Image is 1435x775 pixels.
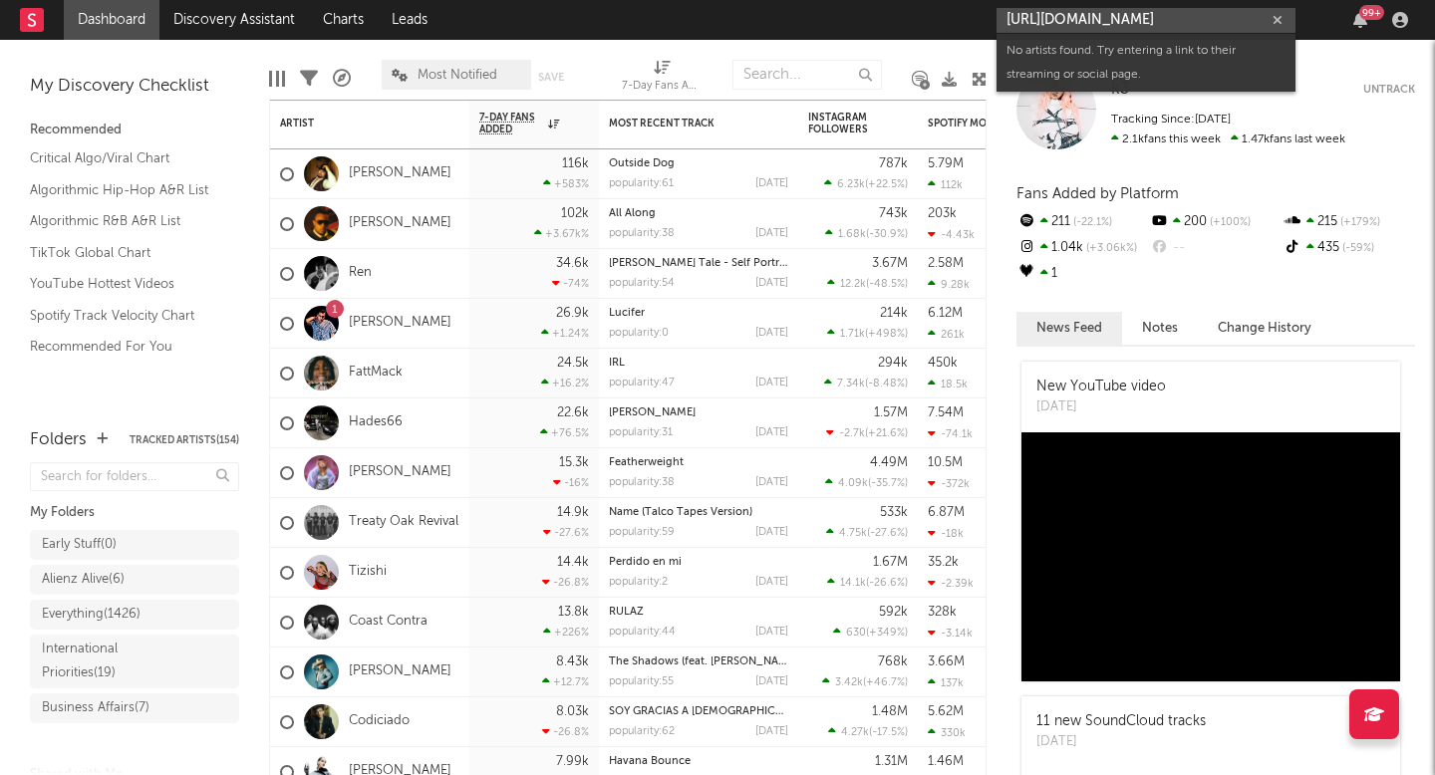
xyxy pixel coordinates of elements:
div: -4.43k [928,228,975,241]
span: +100 % [1207,217,1251,228]
div: [DATE] [1036,732,1206,752]
a: Algorithmic R&B A&R List [30,210,219,232]
div: [DATE] [755,278,788,289]
div: 7-Day Fans Added (7-Day Fans Added) [622,50,702,108]
button: Change History [1198,312,1331,345]
div: 7.54M [928,406,964,419]
div: ( ) [825,227,908,240]
div: Vincent's Tale - Self Portrait [609,258,788,269]
span: 1.47k fans last week [1111,133,1345,145]
div: Spotify Monthly Listeners [928,118,1077,129]
div: 768k [878,655,908,668]
div: -74 % [552,277,589,290]
a: TikTok Global Chart [30,242,219,264]
span: 4.27k [841,727,869,738]
div: 533k [880,506,908,519]
div: ( ) [826,526,908,539]
div: [DATE] [755,427,788,438]
div: 34.6k [556,257,589,270]
div: [DATE] [755,726,788,737]
div: 1.46M [928,755,964,768]
div: 9.28k [928,278,970,291]
a: Critical Algo/Viral Chart [30,147,219,169]
div: ( ) [824,377,908,389]
span: +22.5 % [868,179,905,190]
div: 214k [880,307,908,320]
span: +349 % [869,628,905,639]
a: Havana Bounce [609,756,691,767]
a: Lucifer [609,308,645,319]
div: [DATE] [1036,397,1166,417]
div: 3.67M [872,257,908,270]
input: Search... [732,60,882,90]
div: popularity: 0 [609,328,669,339]
div: RULAZ [609,607,788,618]
a: [PERSON_NAME] [609,407,696,418]
span: -27.6 % [870,528,905,539]
button: Save [538,72,564,83]
span: -48.5 % [869,279,905,290]
a: Everything(1426) [30,600,239,630]
div: popularity: 61 [609,178,674,189]
div: 8.03k [556,705,589,718]
div: -74.1k [928,427,973,440]
div: 787k [879,157,908,170]
span: +46.7 % [866,677,905,688]
div: -2.39k [928,577,974,590]
a: [PERSON_NAME] [349,315,451,332]
a: The Shadows (feat. [PERSON_NAME]) [609,656,800,667]
div: 99 + [1359,5,1384,20]
div: International Priorities ( 19 ) [42,638,182,685]
div: -3.14k [928,627,973,640]
span: Tracking Since: [DATE] [1111,114,1231,126]
a: Perdido en mi [609,557,682,568]
div: 26.9k [556,307,589,320]
span: 2.1k fans this week [1111,133,1221,145]
div: [DATE] [755,627,788,638]
span: +3.06k % [1083,243,1137,254]
div: 203k [928,207,957,220]
div: popularity: 62 [609,726,675,737]
div: 116k [562,157,589,170]
div: Recommended [30,119,239,142]
span: 6.23k [837,179,865,190]
div: [DATE] [755,328,788,339]
div: [DATE] [755,676,788,687]
div: My Discovery Checklist [30,75,239,99]
div: My Folders [30,501,239,525]
span: 12.2k [840,279,866,290]
a: SOY GRACIAS A [DEMOGRAPHIC_DATA] [609,706,814,717]
div: popularity: 31 [609,427,673,438]
div: Filters [300,50,318,108]
div: Early Stuff ( 0 ) [42,533,117,557]
a: Business Affairs(7) [30,693,239,723]
div: SOY GRACIAS A DIOS [609,706,788,717]
span: -8.48 % [868,379,905,389]
span: +498 % [868,329,905,340]
span: -2.7k [839,428,865,439]
a: Alienz Alive(6) [30,565,239,595]
div: Ja Morant [609,407,788,418]
div: +76.5 % [540,426,589,439]
div: Featherweight [609,457,788,468]
div: Name (Talco Tapes Version) [609,507,788,518]
span: +179 % [1337,217,1380,228]
div: 215 [1283,209,1415,235]
div: popularity: 38 [609,477,675,488]
div: Most Recent Track [609,118,758,129]
a: Early Stuff(0) [30,530,239,560]
div: 592k [879,606,908,619]
span: 7.34k [837,379,865,389]
div: popularity: 59 [609,527,675,538]
span: 1.71k [840,329,865,340]
div: 7.99k [556,755,589,768]
a: Coast Contra [349,614,428,631]
div: Lucifer [609,308,788,319]
span: -35.7 % [871,478,905,489]
div: 330k [928,726,966,739]
div: -16 % [553,476,589,489]
button: News Feed [1016,312,1122,345]
div: ( ) [826,426,908,439]
div: 1.04k [1016,235,1149,261]
div: 18.5k [928,378,968,390]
